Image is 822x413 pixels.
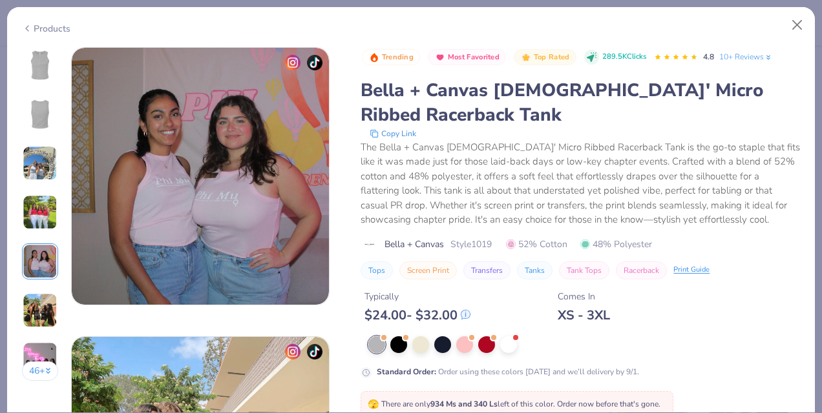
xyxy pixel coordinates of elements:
button: Badge Button [362,49,420,66]
img: User generated content [23,195,58,230]
img: User generated content [23,146,58,181]
div: Bella + Canvas [DEMOGRAPHIC_DATA]' Micro Ribbed Racerback Tank [361,78,800,127]
img: e828294e-66db-49d2-bb3a-f94fe9d1eafb [72,48,329,305]
strong: 934 Ms and 340 Ls [430,399,498,409]
a: 10+ Reviews [719,51,773,63]
span: Most Favorited [448,54,500,61]
div: Products [22,22,70,35]
img: tiktok-icon.png [307,55,322,70]
button: 46+ [22,361,59,381]
div: 4.8 Stars [654,47,698,68]
span: 48% Polyester [580,237,652,251]
div: The Bella + Canvas [DEMOGRAPHIC_DATA]' Micro Ribbed Racerback Tank is the go-to staple that fits ... [361,140,800,227]
img: Top Rated sort [521,52,531,63]
button: Tanks [517,261,553,279]
img: User generated content [23,244,58,279]
span: Top Rated [534,54,570,61]
img: Back [25,99,56,130]
span: 🫣 [368,398,379,410]
button: Tops [361,261,393,279]
strong: Standard Order : [377,367,436,377]
div: XS - 3XL [558,307,610,323]
button: Close [785,13,810,37]
img: User generated content [23,293,58,328]
div: Print Guide [673,265,710,276]
img: brand logo [361,239,378,250]
span: Style 1019 [450,237,492,251]
img: Most Favorited sort [435,52,445,63]
span: Bella + Canvas [385,237,444,251]
span: There are only left of this color. Order now before that's gone. [368,399,660,409]
img: insta-icon.png [285,55,300,70]
img: insta-icon.png [285,344,300,359]
button: Badge Button [514,49,576,66]
img: Trending sort [369,52,379,63]
div: Comes In [558,290,610,303]
button: Racerback [616,261,667,279]
span: 52% Cotton [506,237,567,251]
button: Tank Tops [559,261,609,279]
div: Order using these colors [DATE] and we’ll delivery by 9/1. [377,366,639,378]
button: copy to clipboard [366,127,420,140]
div: $ 24.00 - $ 32.00 [364,307,470,323]
button: Badge Button [428,49,506,66]
span: Trending [382,54,414,61]
img: Front [25,50,56,81]
div: Typically [364,290,470,303]
img: User generated content [23,342,58,377]
button: Transfers [463,261,511,279]
img: tiktok-icon.png [307,344,322,359]
span: 4.8 [703,52,714,62]
span: 289.5K Clicks [602,52,646,63]
button: Screen Print [399,261,457,279]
